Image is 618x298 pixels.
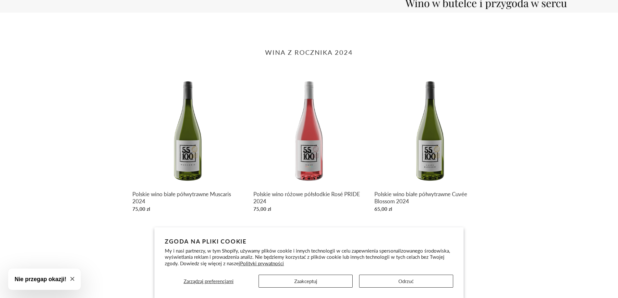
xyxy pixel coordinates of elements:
[132,48,486,56] h2: WINA Z ROCZNIKA 2024
[165,275,252,288] button: Zarządzaj preferencjami
[184,278,234,284] span: Zarządzaj preferencjami
[165,248,453,267] p: My i nasi partnerzy, w tym Shopify, używamy plików cookie i innych technologii w celu zapewnienia...
[165,238,453,245] h2: Zgoda na pliki cookie
[240,260,284,266] a: Polityki prywatności
[359,275,453,288] button: Odrzuć
[259,275,353,288] button: Zaakceptuj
